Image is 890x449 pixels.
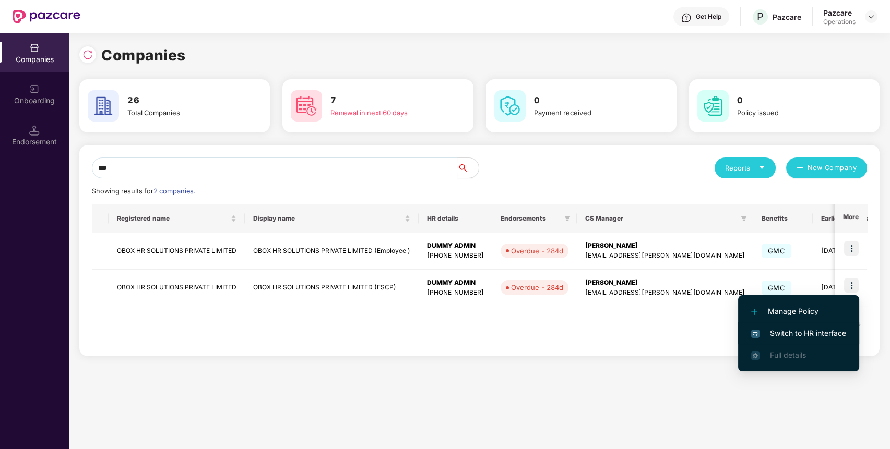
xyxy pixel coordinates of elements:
td: OBOX HR SOLUTIONS PRIVATE LIMITED [109,270,245,307]
div: Payment received [534,107,647,118]
th: HR details [419,204,492,233]
img: svg+xml;base64,PHN2ZyB4bWxucz0iaHR0cDovL3d3dy53My5vcmcvMjAwMC9zdmciIHdpZHRoPSI2MCIgaGVpZ2h0PSI2MC... [291,90,322,122]
img: svg+xml;base64,PHN2ZyBpZD0iQ29tcGFuaWVzIiB4bWxucz0iaHR0cDovL3d3dy53My5vcmcvMjAwMC9zdmciIHdpZHRoPS... [29,43,40,53]
div: [PHONE_NUMBER] [427,288,484,298]
span: Showing results for [92,187,195,195]
div: [PERSON_NAME] [585,241,745,251]
span: Manage Policy [751,306,846,317]
img: svg+xml;base64,PHN2ZyB4bWxucz0iaHR0cDovL3d3dy53My5vcmcvMjAwMC9zdmciIHdpZHRoPSIxNiIgaGVpZ2h0PSIxNi... [751,330,760,338]
span: search [457,164,479,172]
td: OBOX HR SOLUTIONS PRIVATE LIMITED (Employee ) [245,233,419,270]
span: New Company [808,163,857,173]
img: New Pazcare Logo [13,10,80,23]
th: Earliest Renewal [813,204,880,233]
span: Endorsements [501,214,560,223]
span: P [757,10,764,23]
div: Get Help [696,13,721,21]
div: Reports [725,163,765,173]
span: Full details [770,350,806,359]
td: OBOX HR SOLUTIONS PRIVATE LIMITED [109,233,245,270]
span: 2 companies. [153,187,195,195]
span: Switch to HR interface [751,327,846,339]
span: GMC [762,244,791,258]
button: plusNew Company [786,157,867,178]
img: svg+xml;base64,PHN2ZyB4bWxucz0iaHR0cDovL3d3dy53My5vcmcvMjAwMC9zdmciIHdpZHRoPSIxMi4yMDEiIGhlaWdodD... [751,309,757,315]
div: Renewal in next 60 days [330,107,444,118]
div: DUMMY ADMIN [427,278,484,288]
th: Benefits [753,204,813,233]
img: svg+xml;base64,PHN2ZyB3aWR0aD0iMTQuNSIgaGVpZ2h0PSIxNC41IiB2aWV3Qm94PSIwIDAgMTYgMTYiIGZpbGw9Im5vbm... [29,125,40,136]
span: Display name [253,214,402,223]
th: More [835,204,867,233]
div: [EMAIL_ADDRESS][PERSON_NAME][DOMAIN_NAME] [585,251,745,261]
div: Total Companies [127,107,241,118]
span: CS Manager [585,214,737,223]
div: Overdue - 284d [511,246,563,256]
th: Registered name [109,204,245,233]
div: Overdue - 284d [511,282,563,293]
span: filter [739,212,749,225]
h3: 7 [330,94,444,107]
div: Policy issued [737,107,850,118]
img: svg+xml;base64,PHN2ZyBpZD0iRHJvcGRvd24tMzJ4MzIiIHhtbG5zPSJodHRwOi8vd3d3LnczLm9yZy8yMDAwL3N2ZyIgd2... [867,13,875,21]
td: [DATE] [813,233,880,270]
td: OBOX HR SOLUTIONS PRIVATE LIMITED (ESCP) [245,270,419,307]
span: filter [741,215,747,222]
img: svg+xml;base64,PHN2ZyB3aWR0aD0iMjAiIGhlaWdodD0iMjAiIHZpZXdCb3g9IjAgMCAyMCAyMCIgZmlsbD0ibm9uZSIgeG... [29,84,40,94]
div: [PERSON_NAME] [585,278,745,288]
img: svg+xml;base64,PHN2ZyBpZD0iUmVsb2FkLTMyeDMyIiB4bWxucz0iaHR0cDovL3d3dy53My5vcmcvMjAwMC9zdmciIHdpZH... [82,50,93,60]
span: filter [562,212,573,225]
div: Pazcare [823,8,856,18]
span: filter [564,215,571,222]
div: Pazcare [773,12,801,22]
td: [DATE] [813,270,880,307]
div: [EMAIL_ADDRESS][PERSON_NAME][DOMAIN_NAME] [585,288,745,298]
div: Operations [823,18,856,26]
img: svg+xml;base64,PHN2ZyBpZD0iSGVscC0zMngzMiIgeG1sbnM9Imh0dHA6Ly93d3cudzMub3JnLzIwMDAvc3ZnIiB3aWR0aD... [681,13,692,23]
img: icon [844,241,859,256]
h1: Companies [101,44,186,67]
h3: 0 [737,94,850,107]
span: caret-down [758,164,765,171]
img: svg+xml;base64,PHN2ZyB4bWxucz0iaHR0cDovL3d3dy53My5vcmcvMjAwMC9zdmciIHdpZHRoPSI2MCIgaGVpZ2h0PSI2MC... [697,90,729,122]
img: svg+xml;base64,PHN2ZyB4bWxucz0iaHR0cDovL3d3dy53My5vcmcvMjAwMC9zdmciIHdpZHRoPSI2MCIgaGVpZ2h0PSI2MC... [494,90,526,122]
span: GMC [762,281,791,295]
div: [PHONE_NUMBER] [427,251,484,261]
img: icon [844,278,859,293]
h3: 26 [127,94,241,107]
img: svg+xml;base64,PHN2ZyB4bWxucz0iaHR0cDovL3d3dy53My5vcmcvMjAwMC9zdmciIHdpZHRoPSIxNi4zNjMiIGhlaWdodD... [751,351,760,360]
span: plus [797,164,803,173]
h3: 0 [534,94,647,107]
button: search [457,157,479,178]
img: svg+xml;base64,PHN2ZyB4bWxucz0iaHR0cDovL3d3dy53My5vcmcvMjAwMC9zdmciIHdpZHRoPSI2MCIgaGVpZ2h0PSI2MC... [88,90,119,122]
span: Registered name [117,214,229,223]
th: Display name [245,204,419,233]
div: DUMMY ADMIN [427,241,484,251]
